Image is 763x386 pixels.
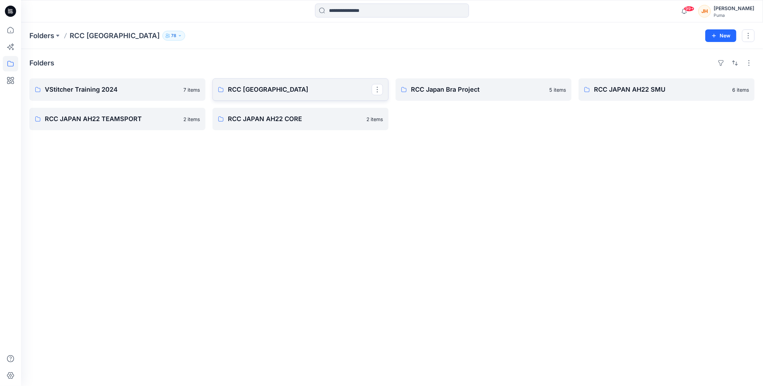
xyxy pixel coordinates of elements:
a: RCC JAPAN AH22 SMU6 items [579,78,755,101]
p: 2 items [183,115,200,123]
a: Folders [29,31,54,41]
button: 78 [162,31,185,41]
a: RCC JAPAN AH22 CORE2 items [212,108,388,130]
p: RCC JAPAN AH22 SMU [594,85,728,94]
p: RCC Japan Bra Project [411,85,545,94]
a: RCC [GEOGRAPHIC_DATA] [212,78,388,101]
div: Puma [714,13,754,18]
p: 2 items [366,115,383,123]
div: JH [698,5,711,17]
p: VStitcher Training 2024 [45,85,179,94]
p: 5 items [549,86,566,93]
p: 6 items [732,86,749,93]
p: RCC JAPAN AH22 CORE [228,114,362,124]
span: 99+ [684,6,694,12]
p: 7 items [183,86,200,93]
p: 78 [171,32,176,40]
a: RCC JAPAN AH22 TEAMSPORT2 items [29,108,205,130]
div: [PERSON_NAME] [714,4,754,13]
p: RCC JAPAN AH22 TEAMSPORT [45,114,179,124]
p: RCC [GEOGRAPHIC_DATA] [70,31,160,41]
a: VStitcher Training 20247 items [29,78,205,101]
a: RCC Japan Bra Project5 items [395,78,572,101]
button: New [705,29,736,42]
h4: Folders [29,59,54,67]
p: RCC [GEOGRAPHIC_DATA] [228,85,372,94]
